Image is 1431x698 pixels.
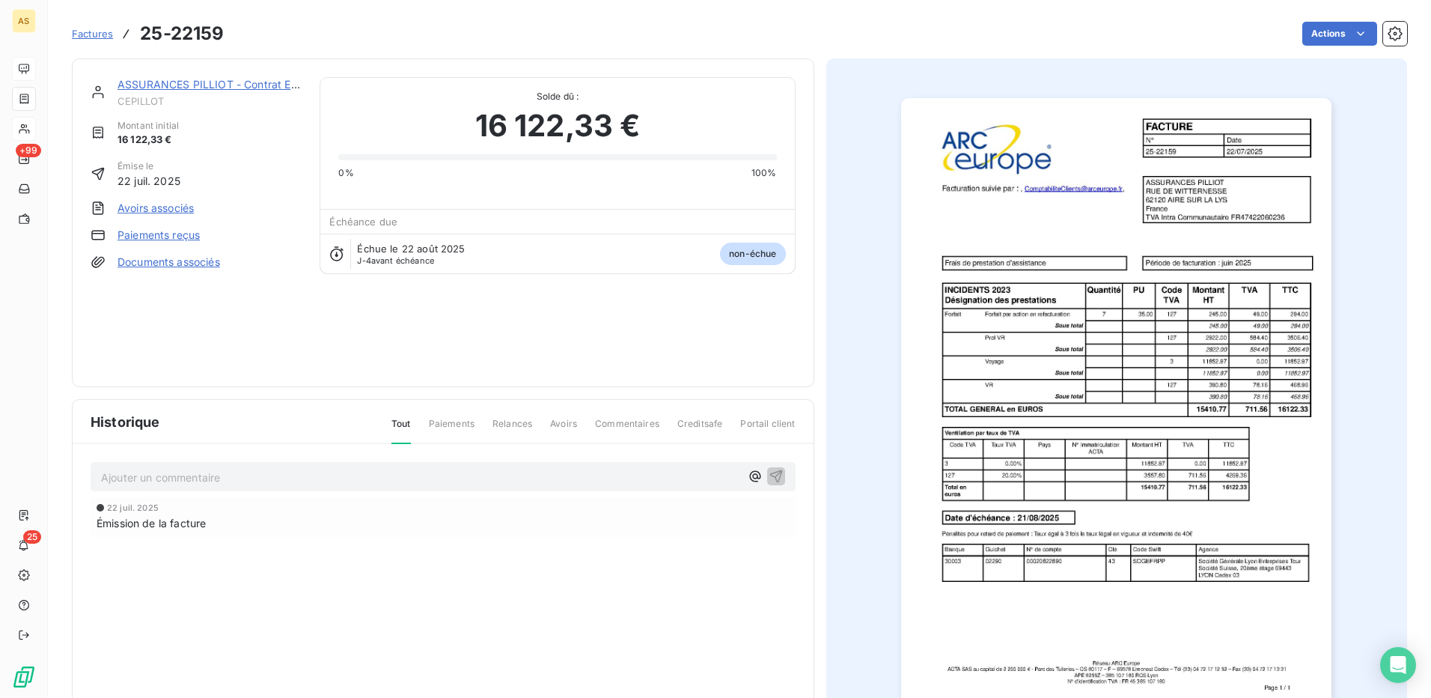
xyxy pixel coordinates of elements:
img: Logo LeanPay [12,665,36,689]
span: 16 122,33 € [475,103,641,148]
span: Avoirs [550,417,577,443]
span: 0% [338,166,353,180]
span: Portail client [740,417,795,443]
span: Échue le 22 août 2025 [357,243,465,255]
span: Paiements [429,417,475,443]
span: non-échue [720,243,785,265]
span: 25 [23,530,41,544]
button: Actions [1302,22,1377,46]
span: Solde dû : [338,90,776,103]
a: Factures [72,26,113,41]
span: 22 juil. 2025 [118,173,180,189]
span: Échéance due [329,216,397,228]
a: +99 [12,147,35,171]
h3: 25-22159 [140,20,224,47]
span: Tout [391,417,411,444]
span: Émission de la facture [97,515,206,531]
span: 22 juil. 2025 [107,503,159,512]
a: Avoirs associés [118,201,194,216]
span: J-4 [357,255,370,266]
span: 100% [751,166,777,180]
span: Factures [72,28,113,40]
span: Montant initial [118,119,179,133]
span: Creditsafe [677,417,723,443]
span: Émise le [118,160,180,173]
span: Historique [91,412,160,432]
span: Commentaires [595,417,659,443]
a: Paiements reçus [118,228,200,243]
a: ASSURANCES PILLIOT - Contrat Easy Fleet [118,78,336,91]
span: CEPILLOT [118,95,302,107]
span: +99 [16,144,41,157]
span: avant échéance [357,256,434,265]
div: AS [12,9,36,33]
a: Documents associés [118,255,220,270]
div: Open Intercom Messenger [1380,647,1416,683]
span: Relances [492,417,532,443]
span: 16 122,33 € [118,133,179,148]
